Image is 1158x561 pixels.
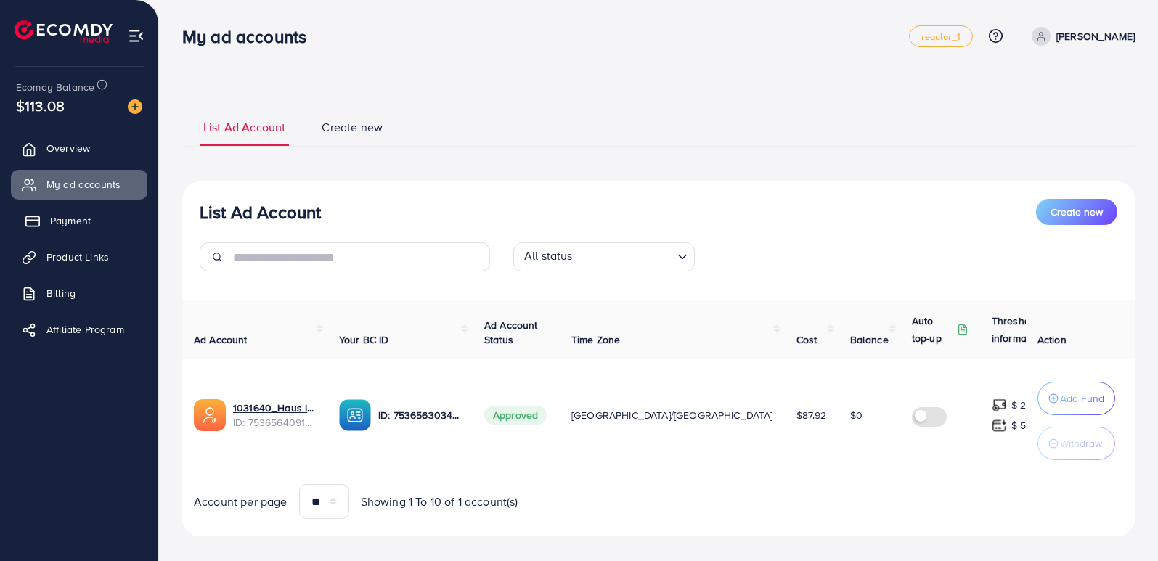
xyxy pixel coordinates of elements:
h3: My ad accounts [182,26,318,47]
span: Payment [50,213,91,228]
a: Overview [11,134,147,163]
span: Create new [322,119,383,136]
span: Your BC ID [339,332,389,347]
div: <span class='underline'>1031640_Haus Inora Ad Account_1754743107502</span></br>7536564091893170192 [233,401,316,430]
p: ID: 7536563034710802440 [378,406,461,424]
a: [PERSON_NAME] [1026,27,1135,46]
span: regular_1 [921,32,960,41]
a: Payment [11,206,147,235]
a: Billing [11,279,147,308]
img: image [128,99,142,114]
span: Ad Account Status [484,318,538,347]
span: Cost [796,332,817,347]
img: ic-ads-acc.e4c84228.svg [194,399,226,431]
span: Product Links [46,250,109,264]
div: Search for option [513,242,695,271]
span: $87.92 [796,408,827,422]
img: ic-ba-acc.ded83a64.svg [339,399,371,431]
span: List Ad Account [203,119,285,136]
a: Affiliate Program [11,315,147,344]
span: Billing [46,286,76,300]
span: [GEOGRAPHIC_DATA]/[GEOGRAPHIC_DATA] [571,408,773,422]
h3: List Ad Account [200,202,321,223]
a: regular_1 [909,25,972,47]
span: Ecomdy Balance [16,80,94,94]
span: All status [521,245,576,268]
span: $113.08 [16,95,65,116]
span: Approved [484,406,547,425]
span: Ad Account [194,332,248,347]
a: My ad accounts [11,170,147,199]
span: My ad accounts [46,177,121,192]
p: [PERSON_NAME] [1056,28,1135,45]
img: logo [15,20,113,43]
span: Time Zone [571,332,620,347]
span: ID: 7536564091893170192 [233,415,316,430]
span: Account per page [194,494,288,510]
span: Showing 1 To 10 of 1 account(s) [361,494,518,510]
iframe: Chat [841,62,1147,550]
input: Search for option [577,245,672,268]
a: Product Links [11,242,147,271]
span: Overview [46,141,90,155]
img: menu [128,28,144,44]
span: Affiliate Program [46,322,124,337]
a: 1031640_Haus Inora Ad Account_1754743107502 [233,401,316,415]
